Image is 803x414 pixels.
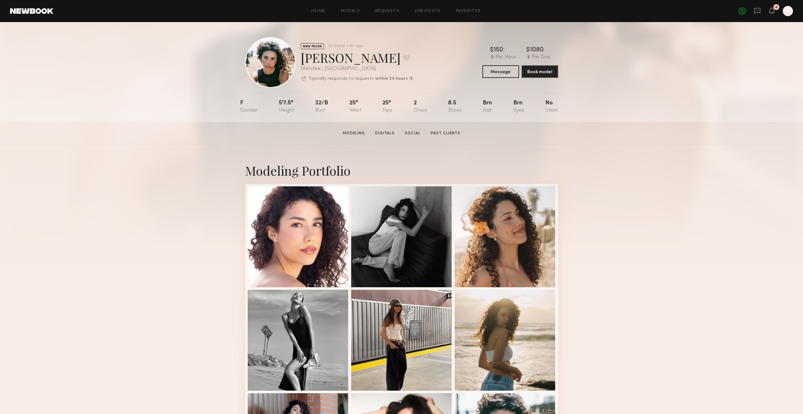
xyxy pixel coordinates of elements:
[240,100,258,113] div: F
[456,9,481,13] a: Favorites
[530,47,544,53] div: 1080
[309,77,374,81] p: Typically responds to requests
[545,100,558,113] div: No
[349,100,361,113] div: 25"
[373,131,397,136] a: Digitals
[301,43,324,49] div: NEW FACES
[375,9,399,13] a: Requests
[279,100,294,113] div: 5'7.5"
[333,44,363,48] div: Online < 1hr ago
[414,100,427,113] div: 2
[245,162,558,179] div: Modeling Portfolio
[522,65,558,78] button: Book model
[375,77,408,81] b: within 24 hours
[428,131,463,136] a: Past Clients
[493,47,503,53] div: 150
[783,6,793,16] a: N
[448,100,462,113] div: 8.5
[402,131,423,136] a: Social
[775,6,777,9] div: 6
[341,9,360,13] a: Models
[526,47,530,53] div: $
[301,66,414,72] div: Menifee , [GEOGRAPHIC_DATA]
[513,100,524,113] div: Brn
[532,55,550,60] div: Per Day
[311,9,326,13] a: Home
[415,9,441,13] a: Job Posts
[496,55,516,60] div: Per Hour
[382,100,392,113] div: 25"
[340,131,368,136] a: Modeling
[315,100,328,113] div: 32/b
[301,49,414,66] div: [PERSON_NAME]
[490,47,493,53] div: $
[483,100,492,113] div: Brn
[482,65,519,78] button: Message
